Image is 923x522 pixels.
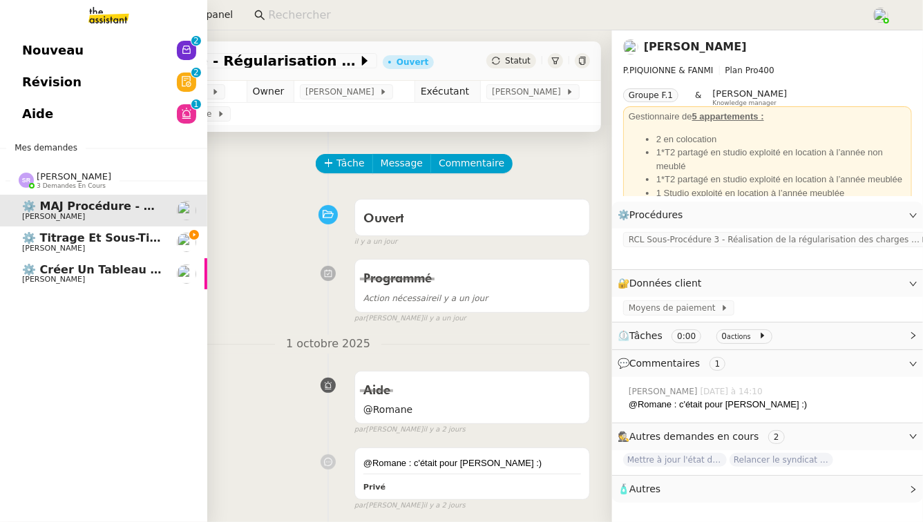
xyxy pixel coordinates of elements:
td: Owner [247,81,294,103]
img: users%2FcRgg4TJXLQWrBH1iwK9wYfCha1e2%2Favatar%2Fc9d2fa25-7b78-4dd4-b0f3-ccfa08be62e5 [177,201,196,220]
span: [PERSON_NAME] [37,171,111,182]
span: Action nécessaire [363,293,437,303]
td: Exécutant [415,81,480,103]
span: ⏲️ [618,330,778,341]
span: [PERSON_NAME] [305,85,379,99]
nz-tag: 1 [710,357,726,371]
span: il y a 2 jours [424,500,466,512]
small: [PERSON_NAME] [354,424,466,436]
b: Privé [363,483,386,492]
span: il y a un jour [354,236,397,248]
span: Nouveau [22,40,84,61]
li: 2 en colocation [656,133,906,146]
p: 2 [193,36,199,48]
img: users%2FPPrFYTsEAUgQy5cK5MCpqKbOX8K2%2Favatar%2FCapture%20d%E2%80%99e%CC%81cran%202023-06-05%20a%... [873,8,888,23]
li: 1 Studio exploité en location à l’année meublée [656,186,906,200]
u: 5 appartements : [692,111,764,122]
div: @Romane : c'était pour [PERSON_NAME] :) [629,398,912,412]
span: Mettre à jour l'état des lieux dans [GEOGRAPHIC_DATA] [623,453,727,467]
span: 🕵️ [618,431,790,442]
span: @Romane [363,402,581,418]
span: il y a un jour [363,293,488,303]
button: Tâche [316,154,373,173]
img: svg [19,173,34,188]
img: users%2F6gb6idyi0tfvKNN6zQQM24j9Qto2%2Favatar%2F4d99454d-80b1-4afc-9875-96eb8ae1710f [177,264,196,284]
div: ⚙️Procédures [612,202,923,229]
span: par [354,313,366,325]
app-user-label: Knowledge manager [713,88,788,106]
a: [PERSON_NAME] [644,40,747,53]
span: 0 [722,331,727,341]
div: 🕵️Autres demandes en cours 2 [612,423,923,450]
button: Message [372,154,431,173]
img: users%2FYQzvtHxFwHfgul3vMZmAPOQmiRm1%2Favatar%2Fbenjamin-delahaye_m.png [177,233,196,252]
span: Tâche [336,155,365,171]
span: Knowledge manager [713,99,777,107]
nz-tag: 0:00 [672,329,701,343]
span: 💬 [618,358,731,369]
span: Commentaire [439,155,504,171]
span: Autres demandes en cours [629,431,759,442]
span: par [354,424,366,436]
small: [PERSON_NAME] [354,313,466,325]
span: ⚙️ Titrage et sous-titrage multilingue des vidéos [22,231,330,244]
span: [DATE] à 14:10 [701,385,765,398]
li: 1*T2 partagé en studio exploité en location à l’année meublée [656,173,906,186]
span: Commentaires [629,358,700,369]
span: Tâches [629,330,663,341]
span: [PERSON_NAME] [22,212,85,221]
p: 2 [193,68,199,80]
span: Plan Pro [725,66,759,75]
div: 💬Commentaires 1 [612,350,923,377]
span: ⚙️ MAJ procédure - Régularisation des charges locatives [22,200,379,213]
nz-tag: Groupe F.1 [623,88,678,102]
span: 🧴 [618,483,660,494]
span: ⚙️ [618,207,689,223]
small: actions [727,333,751,340]
span: 3 demandes en cours [37,182,106,190]
div: ⏲️Tâches 0:00 0actions [612,322,923,349]
span: il y a un jour [424,313,466,325]
input: Rechercher [268,6,857,25]
span: RCL Sous-Procédure 3 - Réalisation de la régularisation des charges sur [PERSON_NAME] [629,233,920,246]
span: Procédures [629,209,683,220]
span: il y a 2 jours [424,424,466,436]
span: [PERSON_NAME] [22,244,85,253]
span: Relancer le syndicat de l'eau SMGEAG [730,453,833,467]
span: Programmé [363,273,432,285]
nz-badge-sup: 2 [191,68,201,77]
span: [PERSON_NAME] [22,275,85,284]
img: users%2FcRgg4TJXLQWrBH1iwK9wYfCha1e2%2Favatar%2Fc9d2fa25-7b78-4dd4-b0f3-ccfa08be62e5 [623,39,638,55]
small: [PERSON_NAME] [354,500,466,512]
p: 1 [193,99,199,112]
div: Gestionnaire de [629,110,906,124]
div: Ouvert [397,58,428,66]
span: [PERSON_NAME] [629,385,701,398]
span: [PERSON_NAME] [492,85,566,99]
button: Commentaire [430,154,513,173]
nz-badge-sup: 1 [191,99,201,109]
span: par [354,500,366,512]
span: Révision [22,72,82,93]
span: P.PIQUIONNE & FANMI [623,66,714,75]
span: Mes demandes [6,141,86,155]
div: 🔐Données client [612,270,923,297]
span: Statut [505,56,531,66]
div: 🧴Autres [612,476,923,503]
span: Aide [22,104,53,124]
nz-tag: 2 [768,430,785,444]
div: @Romane : c'était pour [PERSON_NAME] :) [363,456,581,470]
span: Aide [363,385,390,397]
span: Message [381,155,423,171]
span: 🔐 [618,275,707,291]
span: [PERSON_NAME] [713,88,788,99]
span: & [695,88,701,106]
span: Autres [629,483,660,494]
span: 400 [759,66,774,75]
span: ⚙️ Créer un tableau de bord mensuel [22,263,256,276]
span: Données client [629,278,702,289]
span: ⚙️ MAJ procédure - Régularisation des charges locatives [72,54,358,68]
nz-badge-sup: 2 [191,36,201,46]
span: Moyens de paiement [629,301,721,315]
span: 1 octobre 2025 [275,335,381,354]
